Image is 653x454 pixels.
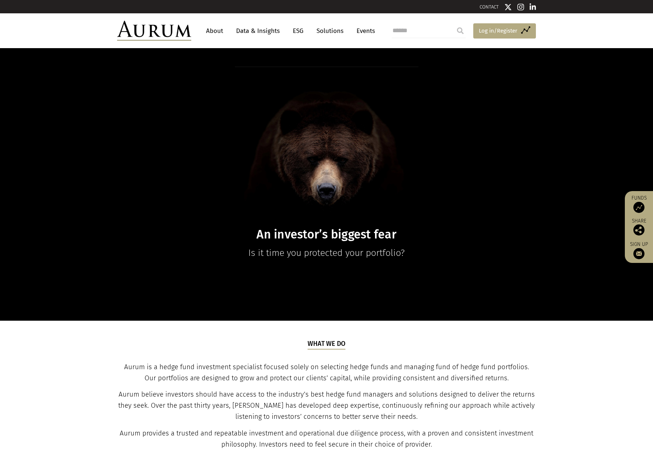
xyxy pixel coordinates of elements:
a: About [202,24,227,38]
img: Aurum [117,21,191,41]
h5: What we do [308,339,346,350]
a: Funds [629,195,649,213]
img: Twitter icon [504,3,512,11]
img: Linkedin icon [530,3,536,11]
a: ESG [289,24,307,38]
span: Aurum believe investors should have access to the industry’s best hedge fund managers and solutio... [118,390,535,421]
a: Sign up [629,241,649,259]
a: Solutions [313,24,347,38]
a: Events [353,24,375,38]
img: Share this post [633,224,644,236]
p: Is it time you protected your portfolio? [183,246,470,260]
input: Submit [453,23,468,38]
span: Aurum provides a trusted and repeatable investment and operational due diligence process, with a ... [120,429,533,448]
a: CONTACT [480,4,499,10]
img: Sign up to our newsletter [633,248,644,259]
span: Log in/Register [479,26,517,35]
span: Aurum is a hedge fund investment specialist focused solely on selecting hedge funds and managing ... [124,363,529,382]
a: Data & Insights [232,24,284,38]
div: Share [629,218,649,236]
a: Log in/Register [473,23,536,39]
img: Access Funds [633,202,644,213]
h1: An investor’s biggest fear [183,227,470,242]
img: Instagram icon [517,3,524,11]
